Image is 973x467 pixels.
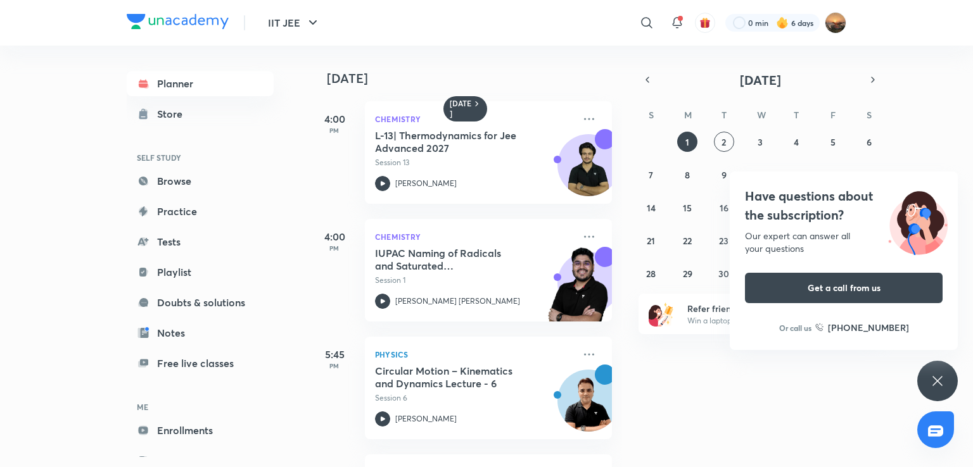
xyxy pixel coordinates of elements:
abbr: September 11, 2025 [792,169,800,181]
abbr: Friday [830,109,836,121]
h5: L-13| Thermodynamics for Jee Advanced 2027 [375,129,533,154]
abbr: Saturday [867,109,872,121]
abbr: September 9, 2025 [722,169,727,181]
button: September 9, 2025 [714,165,734,185]
button: September 7, 2025 [641,165,661,185]
h6: ME [127,396,274,418]
p: [PERSON_NAME] [395,178,457,189]
abbr: September 4, 2025 [794,136,799,148]
img: streak [776,16,789,29]
abbr: September 12, 2025 [829,169,837,181]
button: September 22, 2025 [677,230,697,251]
button: September 4, 2025 [786,132,806,152]
p: Win a laptop, vouchers & more [687,315,843,327]
h5: IUPAC Naming of Radicals and Saturated Hydrocarbons [375,247,533,272]
button: September 2, 2025 [714,132,734,152]
abbr: Tuesday [722,109,727,121]
abbr: September 8, 2025 [685,169,690,181]
div: Store [157,106,190,121]
abbr: September 30, 2025 [718,268,729,280]
button: September 21, 2025 [641,230,661,251]
abbr: September 15, 2025 [683,202,692,214]
abbr: September 5, 2025 [830,136,836,148]
button: September 14, 2025 [641,197,661,218]
a: Practice [127,199,274,224]
p: PM [309,127,360,134]
p: [PERSON_NAME] [PERSON_NAME] [395,296,520,307]
p: Or call us [779,322,811,333]
button: September 13, 2025 [859,165,879,185]
abbr: Sunday [649,109,654,121]
abbr: September 14, 2025 [647,202,656,214]
p: Session 13 [375,157,574,168]
abbr: September 2, 2025 [722,136,726,148]
h5: 4:00 [309,111,360,127]
button: September 8, 2025 [677,165,697,185]
abbr: September 13, 2025 [865,169,874,181]
h6: [PHONE_NUMBER] [828,321,909,334]
h4: Have questions about the subscription? [745,187,943,225]
a: Free live classes [127,351,274,376]
p: [PERSON_NAME] [395,413,457,425]
button: September 6, 2025 [859,132,879,152]
abbr: September 21, 2025 [647,235,655,247]
button: [DATE] [656,71,864,89]
h5: 5:45 [309,347,360,362]
img: ttu_illustration_new.svg [878,187,958,255]
img: referral [649,301,674,327]
abbr: September 3, 2025 [758,136,763,148]
p: PM [309,244,360,252]
h6: SELF STUDY [127,147,274,168]
button: avatar [695,13,715,33]
img: unacademy [542,247,612,334]
button: September 23, 2025 [714,230,734,251]
img: Avatar [558,141,619,202]
button: September 3, 2025 [750,132,770,152]
button: Get a call from us [745,273,943,303]
img: Avatar [558,377,619,437]
button: September 10, 2025 [750,165,770,185]
button: September 12, 2025 [823,165,843,185]
abbr: Monday [684,109,692,121]
abbr: Thursday [794,109,799,121]
abbr: September 16, 2025 [720,202,728,214]
h5: Circular Motion – Kinematics and Dynamics Lecture - 6 [375,364,533,390]
abbr: September 1, 2025 [685,136,689,148]
p: Chemistry [375,111,574,127]
p: Physics [375,347,574,362]
a: Notes [127,320,274,346]
abbr: September 28, 2025 [646,268,656,280]
abbr: September 10, 2025 [755,169,765,181]
button: September 16, 2025 [714,197,734,218]
abbr: Wednesday [757,109,766,121]
div: Our expert can answer all your questions [745,230,943,255]
button: September 1, 2025 [677,132,697,152]
abbr: September 29, 2025 [683,268,692,280]
abbr: September 22, 2025 [683,235,692,247]
h6: Refer friends [687,302,843,315]
p: Session 1 [375,275,574,286]
a: Tests [127,229,274,254]
button: September 5, 2025 [823,132,843,152]
a: Store [127,101,274,127]
button: IIT JEE [260,10,328,35]
button: September 11, 2025 [786,165,806,185]
a: Enrollments [127,418,274,443]
a: Planner [127,71,274,96]
img: avatar [699,17,711,28]
a: Company Logo [127,14,229,32]
abbr: September 23, 2025 [719,235,728,247]
button: September 30, 2025 [714,263,734,283]
img: Company Logo [127,14,229,29]
p: PM [309,362,360,370]
h5: 4:00 [309,229,360,244]
button: September 15, 2025 [677,197,697,218]
span: [DATE] [740,72,781,89]
button: September 29, 2025 [677,263,697,283]
a: Playlist [127,259,274,285]
h4: [DATE] [327,71,625,86]
abbr: September 7, 2025 [649,169,653,181]
a: Browse [127,168,274,194]
a: Doubts & solutions [127,290,274,315]
p: Chemistry [375,229,574,244]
